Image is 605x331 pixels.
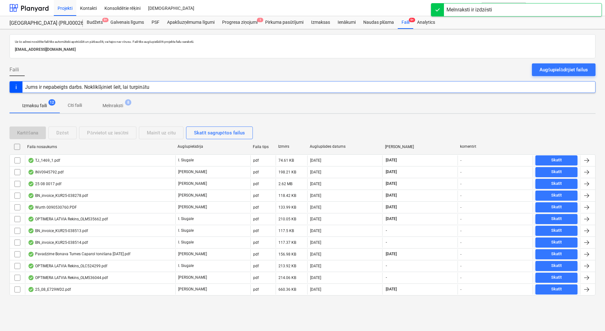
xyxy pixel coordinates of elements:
[253,158,259,163] div: pdf
[535,179,577,189] button: Skatīt
[178,275,207,280] p: [PERSON_NAME]
[178,204,207,210] p: [PERSON_NAME]
[28,275,108,280] div: OPTIMERA LATVIA Rekins_OLM536044.pdf
[178,287,207,292] p: [PERSON_NAME]
[178,263,194,269] p: I. Siugale
[460,240,461,245] div: -
[253,170,259,174] div: pdf
[278,182,292,186] div: 2.62 MB
[310,144,380,149] div: Augšuplādes datums
[148,16,163,29] a: PSF
[67,102,82,109] p: Citi faili
[178,169,207,175] p: [PERSON_NAME]
[28,193,34,198] div: OCR pabeigts
[28,181,61,186] div: 25 08 0017.pdf
[460,287,461,292] div: -
[307,16,334,29] div: Izmaksas
[278,287,296,292] div: 660.36 KB
[551,239,562,246] div: Skatīt
[310,252,321,256] div: [DATE]
[83,16,107,29] div: Budžets
[28,263,34,269] div: OCR pabeigts
[535,167,577,177] button: Skatīt
[28,158,34,163] div: OCR pabeigts
[278,217,296,221] div: 210.05 KB
[28,287,71,292] div: 25_08_E729WD2.pdf
[9,20,75,27] div: [GEOGRAPHIC_DATA] (PRJ0002627, K-1 un K-2(2.kārta) 2601960
[310,182,321,186] div: [DATE]
[261,16,307,29] a: Pirkuma pasūtījumi
[359,16,398,29] a: Naudas plūsma
[253,217,259,221] div: pdf
[253,205,259,210] div: pdf
[551,262,562,269] div: Skatīt
[398,16,413,29] a: Faili9+
[27,145,172,149] div: Faila nosaukums
[385,228,388,233] span: -
[28,158,60,163] div: TJ_1469_1.pdf
[28,170,34,175] div: OCR pabeigts
[178,216,194,222] p: I. Siugale
[194,129,245,137] div: Skatīt sagrupētos failus
[310,158,321,163] div: [DATE]
[460,205,461,210] div: -
[178,181,207,186] p: [PERSON_NAME]
[28,287,34,292] div: OCR pabeigts
[310,276,321,280] div: [DATE]
[385,216,397,222] span: [DATE]
[28,181,34,186] div: OCR pabeigts
[28,263,107,269] div: OPTIMERA LATVIA Rekins_OLC524299.pdf
[278,170,296,174] div: 198.21 KB
[28,217,108,222] div: OPTIMERA LATVIA Rekins_OLM535662.pdf
[460,193,461,198] div: -
[460,276,461,280] div: -
[28,252,34,257] div: OCR pabeigts
[28,240,34,245] div: OCR pabeigts
[310,240,321,245] div: [DATE]
[551,274,562,281] div: Skatīt
[253,145,273,149] div: Faila tips
[535,214,577,224] button: Skatīt
[28,170,64,175] div: INV0945792.pdf
[103,102,123,109] p: Melnraksti
[310,193,321,198] div: [DATE]
[28,228,88,233] div: BN_invoice_KUR25-038513.pdf
[310,287,321,292] div: [DATE]
[278,158,294,163] div: 74.61 KB
[310,217,321,221] div: [DATE]
[551,192,562,199] div: Skatīt
[253,193,259,198] div: pdf
[551,227,562,234] div: Skatīt
[278,229,294,233] div: 117.5 KB
[28,193,88,198] div: BN_invoice_KUR25-038278.pdf
[28,205,77,210] div: Wurth 0090530760.PDF
[540,66,588,74] div: Augšupielādējiet failus
[83,16,107,29] a: Budžets9+
[28,240,88,245] div: BN_invoice_KUR25-038514.pdf
[551,180,562,187] div: Skatīt
[9,66,19,74] span: Faili
[551,286,562,293] div: Skatīt
[253,287,259,292] div: pdf
[385,240,388,245] span: -
[178,251,207,257] p: [PERSON_NAME]
[573,301,605,331] iframe: Chat Widget
[409,18,415,22] span: 9+
[385,145,455,149] div: [PERSON_NAME]
[413,16,439,29] a: Analytics
[28,252,130,257] div: Pavadzīme Bonava Tumes Caparol tonēšana [DATE].pdf
[278,264,296,268] div: 213.92 KB
[125,99,131,106] span: 8
[551,157,562,164] div: Skatīt
[253,264,259,268] div: pdf
[28,217,34,222] div: OCR pabeigts
[535,191,577,201] button: Skatīt
[532,63,596,76] button: Augšupielādējiet failus
[28,205,34,210] div: OCR pabeigts
[15,40,590,44] p: Uz šo adresi nosūtītie faili tiks automātiski apstrādāti un pārbaudīti, vai tajos nav vīrusu. Fai...
[163,16,218,29] a: Apakšuzņēmuma līgumi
